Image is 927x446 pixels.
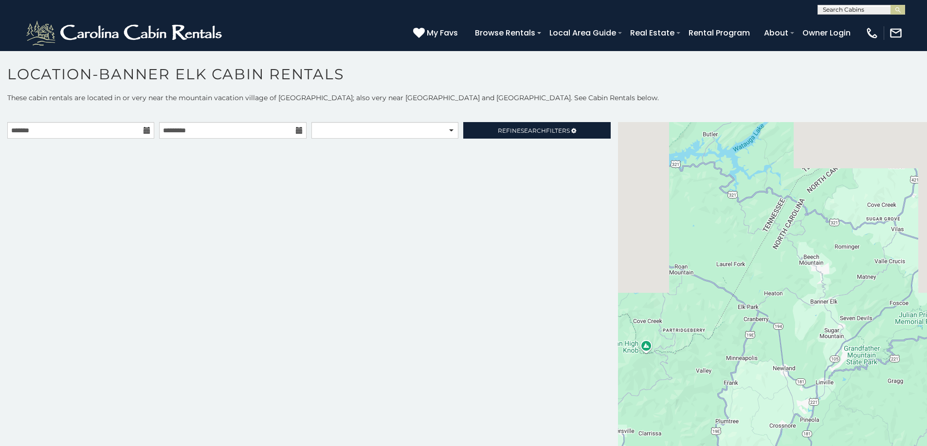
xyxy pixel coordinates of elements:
[470,24,540,41] a: Browse Rentals
[684,24,755,41] a: Rental Program
[759,24,793,41] a: About
[889,26,903,40] img: mail-regular-white.png
[798,24,855,41] a: Owner Login
[498,127,570,134] span: Refine Filters
[463,122,610,139] a: RefineSearchFilters
[413,27,460,39] a: My Favs
[545,24,621,41] a: Local Area Guide
[521,127,546,134] span: Search
[865,26,879,40] img: phone-regular-white.png
[427,27,458,39] span: My Favs
[625,24,679,41] a: Real Estate
[24,18,226,48] img: White-1-2.png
